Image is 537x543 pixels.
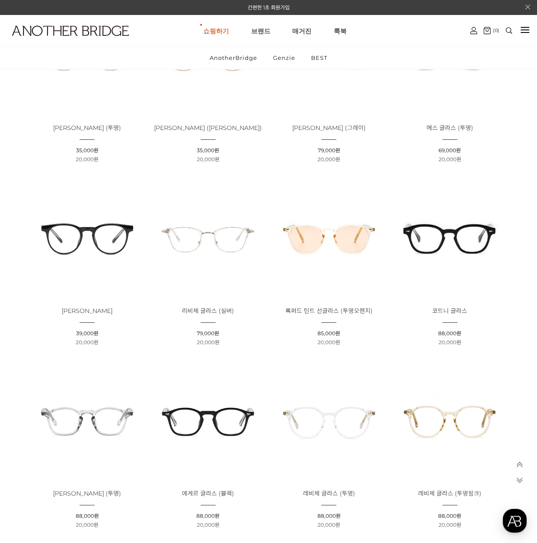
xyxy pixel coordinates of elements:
img: logo [12,26,129,36]
img: 록퍼드 틴트 선글라스 - 투명 오렌지 컬러 제품 이미지 [272,180,386,295]
span: 88,000원 [317,513,341,519]
a: [PERSON_NAME] (그레이) [292,125,366,131]
span: 20,000원 [317,522,340,528]
a: 홈 [3,271,56,292]
span: 20,000원 [317,156,340,162]
span: 20,000원 [76,522,98,528]
span: 20,000원 [439,522,461,528]
a: [PERSON_NAME] (투명) [53,125,121,131]
img: search [506,27,512,34]
span: 35,000원 [197,147,219,153]
span: 대화 [78,284,89,291]
a: 쇼핑하기 [203,15,229,46]
img: 에게르 글라스 - 투명한 디자인의 세련된 안경 이미지 [30,363,145,478]
img: 레비체 글라스 투명핑크 - 세련된 클래식 디자인 제품 이미지 [392,363,507,478]
span: 20,000원 [439,339,461,345]
a: BEST [304,47,335,69]
img: 리비체 글라스 - 실버 안경 디자인 이미지 [151,180,265,295]
img: cart [470,27,477,34]
span: [PERSON_NAME] ([PERSON_NAME]) [154,124,262,132]
a: 브랜드 [251,15,270,46]
a: AnotherBridge [202,47,264,69]
a: [PERSON_NAME] ([PERSON_NAME]) [154,125,262,131]
a: 룩북 [334,15,347,46]
span: 코트니 글라스 [432,307,467,315]
img: 레비체 글라스 - 투명한 디자인의 안경 [272,363,386,478]
a: 레비체 글라스 (투명핑크) [418,490,481,497]
span: 20,000원 [197,522,220,528]
span: (0) [491,27,499,33]
span: 39,000원 [76,330,98,336]
a: 록퍼드 틴트 선글라스 (투명오렌지) [285,308,373,314]
span: 69,000원 [439,147,461,153]
span: [PERSON_NAME] [62,307,113,315]
a: 리비체 글라스 (실버) [182,308,234,314]
a: 메스 글라스 (투명) [427,125,473,131]
span: 88,000원 [438,330,461,336]
span: 20,000원 [317,339,340,345]
span: 20,000원 [197,156,220,162]
span: 20,000원 [76,156,98,162]
a: Genzie [266,47,303,69]
a: 코트니 글라스 [432,308,467,314]
span: 79,000원 [197,330,219,336]
span: 홈 [27,284,32,291]
a: 간편한 1초 회원가입 [248,4,290,11]
span: 메스 글라스 (투명) [427,124,473,132]
img: cart [484,27,491,34]
a: 레비체 글라스 (투명) [303,490,355,497]
span: 20,000원 [197,339,220,345]
span: 리비체 글라스 (실버) [182,307,234,315]
a: [PERSON_NAME] [62,308,113,314]
img: 코트니 글라스 투명그레이 - 세련된 디자인의 안경 이미지 [392,180,507,295]
span: 35,000원 [76,147,98,153]
img: 트렌토 글라스 - 모던한 디자인의 안경 이미지 [30,180,145,295]
a: (0) [484,27,499,34]
a: 매거진 [292,15,312,46]
span: 88,000원 [196,513,220,519]
img: 에게르 글라스 - 블랙 글래스 제품 이미지 [151,363,265,478]
span: 20,000원 [76,339,98,345]
span: 88,000원 [76,513,99,519]
a: 에게르 글라스 (블랙) [182,490,234,497]
a: 설정 [110,271,164,292]
span: 설정 [132,284,142,291]
span: 록퍼드 틴트 선글라스 (투명오렌지) [285,307,373,315]
span: [PERSON_NAME] (투명) [53,124,121,132]
a: logo [4,26,85,57]
a: [PERSON_NAME] (투명) [53,490,121,497]
span: 20,000원 [439,156,461,162]
span: 79,000원 [318,147,340,153]
span: 88,000원 [438,513,461,519]
span: [PERSON_NAME] (그레이) [292,124,366,132]
a: 대화 [56,271,110,292]
span: 85,000원 [317,330,340,336]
